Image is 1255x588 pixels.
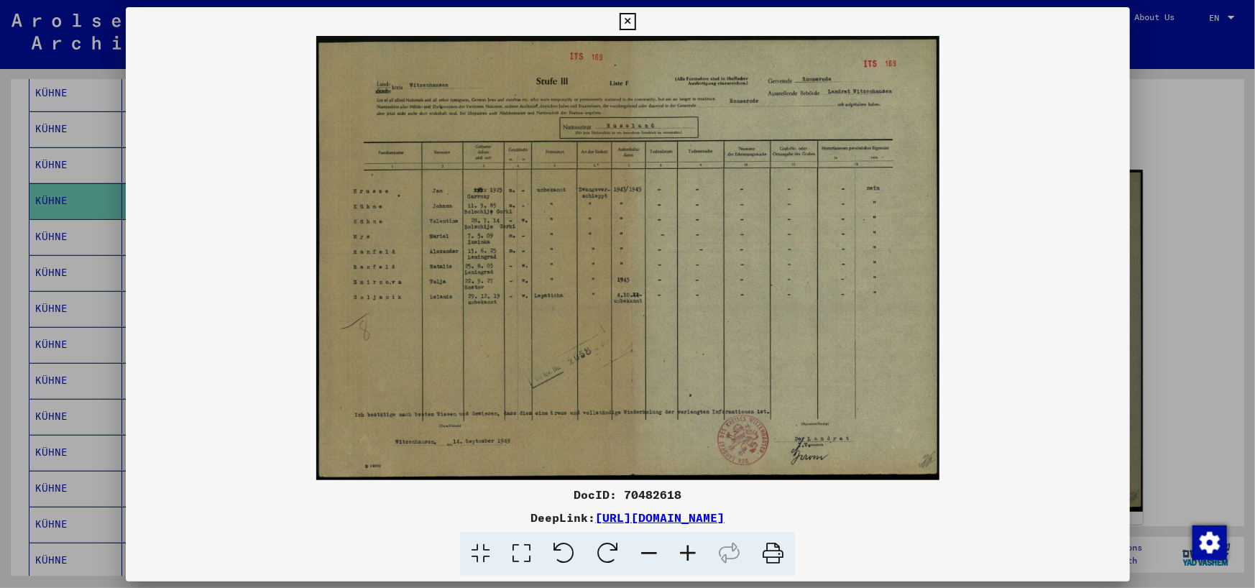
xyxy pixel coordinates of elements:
img: 001.jpg [126,36,1130,480]
img: Change consent [1192,525,1227,560]
a: [URL][DOMAIN_NAME] [595,510,725,525]
div: DeepLink: [126,509,1130,526]
div: Change consent [1192,525,1226,559]
div: DocID: 70482618 [126,486,1130,503]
